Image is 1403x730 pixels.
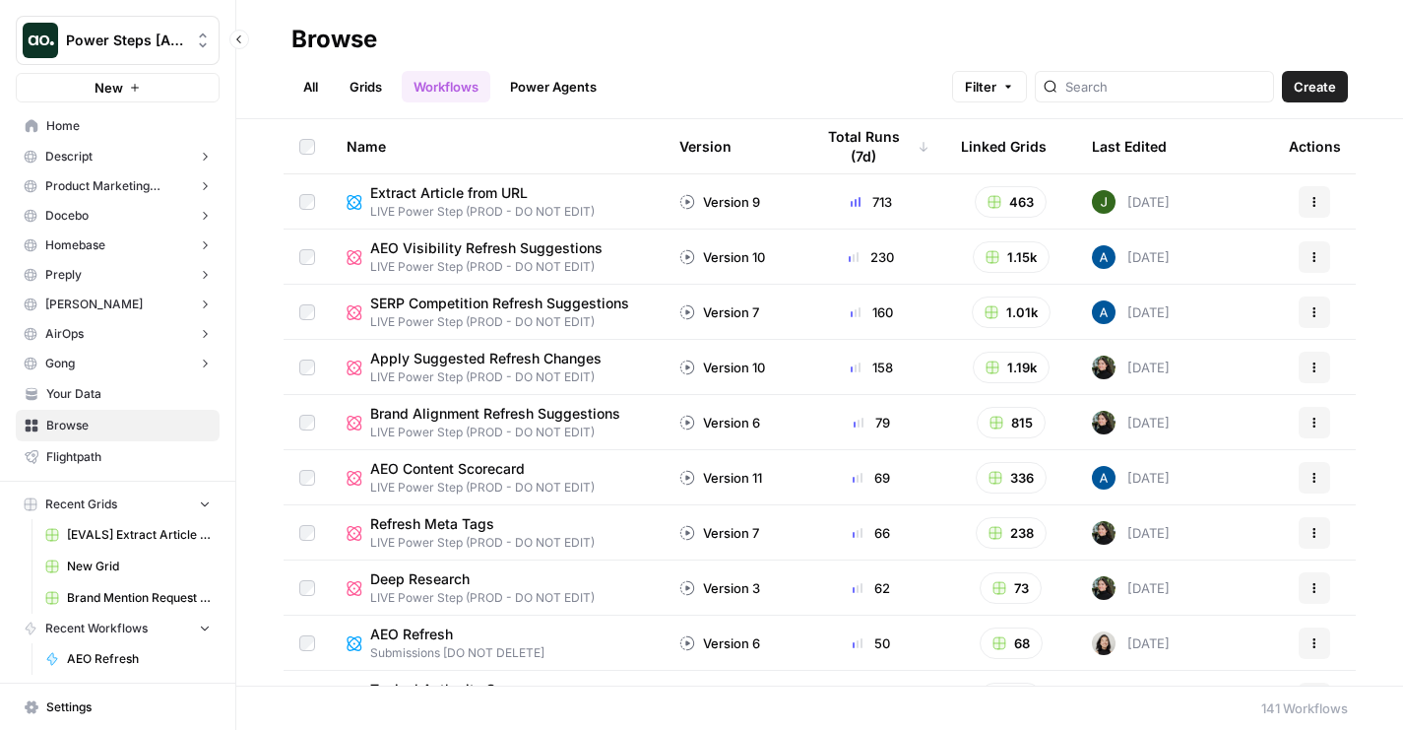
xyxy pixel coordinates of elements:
[45,325,84,343] span: AirOps
[1092,631,1170,655] div: [DATE]
[370,459,579,479] span: AEO Content Scorecard
[813,633,929,653] div: 50
[291,24,377,55] div: Browse
[973,352,1050,383] button: 1.19k
[347,404,648,441] a: Brand Alignment Refresh SuggestionsLIVE Power Step (PROD - DO NOT EDIT)
[1092,576,1116,600] img: eoqc67reg7z2luvnwhy7wyvdqmsw
[370,534,595,552] span: LIVE Power Step (PROD - DO NOT EDIT)
[46,417,211,434] span: Browse
[975,186,1047,218] button: 463
[370,589,595,607] span: LIVE Power Step (PROD - DO NOT EDIT)
[1092,356,1170,379] div: [DATE]
[347,680,648,717] a: Topical Authority ScorerLIVE Power Step (PROD - DO NOT EDIT)
[980,628,1043,659] button: 68
[16,171,220,201] button: Product Marketing Alliance
[46,117,211,135] span: Home
[976,462,1047,494] button: 336
[976,517,1047,549] button: 238
[679,578,760,598] div: Version 3
[16,410,220,441] a: Browse
[679,633,760,653] div: Version 6
[370,258,618,276] span: LIVE Power Step (PROD - DO NOT EDIT)
[1092,521,1170,545] div: [DATE]
[67,526,211,544] span: [EVALS] Extract Article from URL Grid
[679,358,765,377] div: Version 10
[16,349,220,378] button: Gong
[16,692,220,723] a: Settings
[965,77,996,97] span: Filter
[1092,411,1170,434] div: [DATE]
[16,201,220,231] button: Docebo
[66,31,185,50] span: Power Steps [Admin]
[370,238,603,258] span: AEO Visibility Refresh Suggestions
[1092,245,1170,269] div: [DATE]
[370,203,595,221] span: LIVE Power Step (PROD - DO NOT EDIT)
[679,192,760,212] div: Version 9
[16,260,220,290] button: Preply
[1092,300,1116,324] img: he81ibor8lsei4p3qvg4ugbvimgp
[16,319,220,349] button: AirOps
[1092,466,1170,490] div: [DATE]
[813,468,929,488] div: 69
[370,569,579,589] span: Deep Research
[1092,466,1116,490] img: he81ibor8lsei4p3qvg4ugbvimgp
[813,302,929,322] div: 160
[1289,119,1341,173] div: Actions
[67,589,211,607] span: Brand Mention Request Generator Grid
[1092,119,1167,173] div: Last Edited
[370,368,617,386] span: LIVE Power Step (PROD - DO NOT EDIT)
[1261,698,1348,718] div: 141 Workflows
[347,349,648,386] a: Apply Suggested Refresh ChangesLIVE Power Step (PROD - DO NOT EDIT)
[16,290,220,319] button: [PERSON_NAME]
[95,78,123,98] span: New
[36,551,220,582] a: New Grid
[16,73,220,102] button: New
[813,247,929,267] div: 230
[23,23,58,58] img: Power Steps [Admin] Logo
[45,236,105,254] span: Homebase
[45,207,89,225] span: Docebo
[347,514,648,552] a: Refresh Meta TagsLIVE Power Step (PROD - DO NOT EDIT)
[16,142,220,171] button: Descript
[370,404,620,424] span: Brand Alignment Refresh Suggestions
[45,177,190,195] span: Product Marketing Alliance
[291,71,330,102] a: All
[370,349,602,368] span: Apply Suggested Refresh Changes
[370,514,579,534] span: Refresh Meta Tags
[16,16,220,65] button: Workspace: Power Steps [Admin]
[347,183,648,221] a: Extract Article from URLLIVE Power Step (PROD - DO NOT EDIT)
[347,294,648,331] a: SERP Competition Refresh SuggestionsLIVE Power Step (PROD - DO NOT EDIT)
[979,683,1043,714] button: 60
[1092,300,1170,324] div: [DATE]
[952,71,1027,102] button: Filter
[973,241,1050,273] button: 1.15k
[1282,71,1348,102] button: Create
[813,523,929,543] div: 66
[36,643,220,675] a: AEO Refresh
[813,192,929,212] div: 713
[45,496,117,513] span: Recent Grids
[679,468,762,488] div: Version 11
[45,620,148,637] span: Recent Workflows
[813,119,929,173] div: Total Runs (7d)
[813,358,929,377] div: 158
[45,266,82,284] span: Preply
[1294,77,1336,97] span: Create
[813,413,929,432] div: 79
[1092,521,1116,545] img: eoqc67reg7z2luvnwhy7wyvdqmsw
[36,519,220,551] a: [EVALS] Extract Article from URL Grid
[977,407,1046,438] button: 815
[46,448,211,466] span: Flightpath
[347,238,648,276] a: AEO Visibility Refresh SuggestionsLIVE Power Step (PROD - DO NOT EDIT)
[45,296,143,313] span: [PERSON_NAME]
[679,302,759,322] div: Version 7
[1092,190,1116,214] img: 5v0yozua856dyxnw4lpcp45mgmzh
[370,424,636,441] span: LIVE Power Step (PROD - DO NOT EDIT)
[1092,356,1116,379] img: eoqc67reg7z2luvnwhy7wyvdqmsw
[1092,631,1116,655] img: t5ef5oef8zpw1w4g2xghobes91mw
[1092,576,1170,600] div: [DATE]
[679,119,732,173] div: Version
[36,582,220,614] a: Brand Mention Request Generator Grid
[1065,77,1265,97] input: Search
[370,479,595,497] span: LIVE Power Step (PROD - DO NOT EDIT)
